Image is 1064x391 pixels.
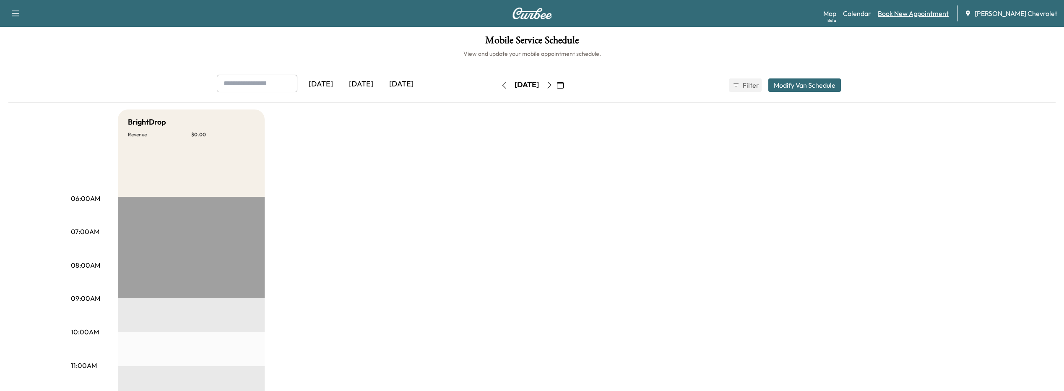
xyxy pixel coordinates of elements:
div: [DATE] [341,75,381,94]
div: [DATE] [515,80,539,90]
a: MapBeta [823,8,836,18]
p: 11:00AM [71,360,97,370]
p: 07:00AM [71,227,99,237]
h1: Mobile Service Schedule [8,35,1056,50]
p: $ 0.00 [191,131,255,138]
div: Beta [827,17,836,23]
div: [DATE] [381,75,421,94]
h5: BrightDrop [128,116,166,128]
h6: View and update your mobile appointment schedule. [8,50,1056,58]
a: Calendar [843,8,871,18]
button: Filter [729,78,762,92]
button: Modify Van Schedule [768,78,841,92]
span: Filter [743,80,758,90]
span: [PERSON_NAME] Chevrolet [975,8,1057,18]
a: Book New Appointment [878,8,949,18]
p: 06:00AM [71,193,100,203]
p: 08:00AM [71,260,100,270]
div: [DATE] [301,75,341,94]
p: 09:00AM [71,293,100,303]
img: Curbee Logo [512,8,552,19]
p: Revenue [128,131,191,138]
p: 10:00AM [71,327,99,337]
